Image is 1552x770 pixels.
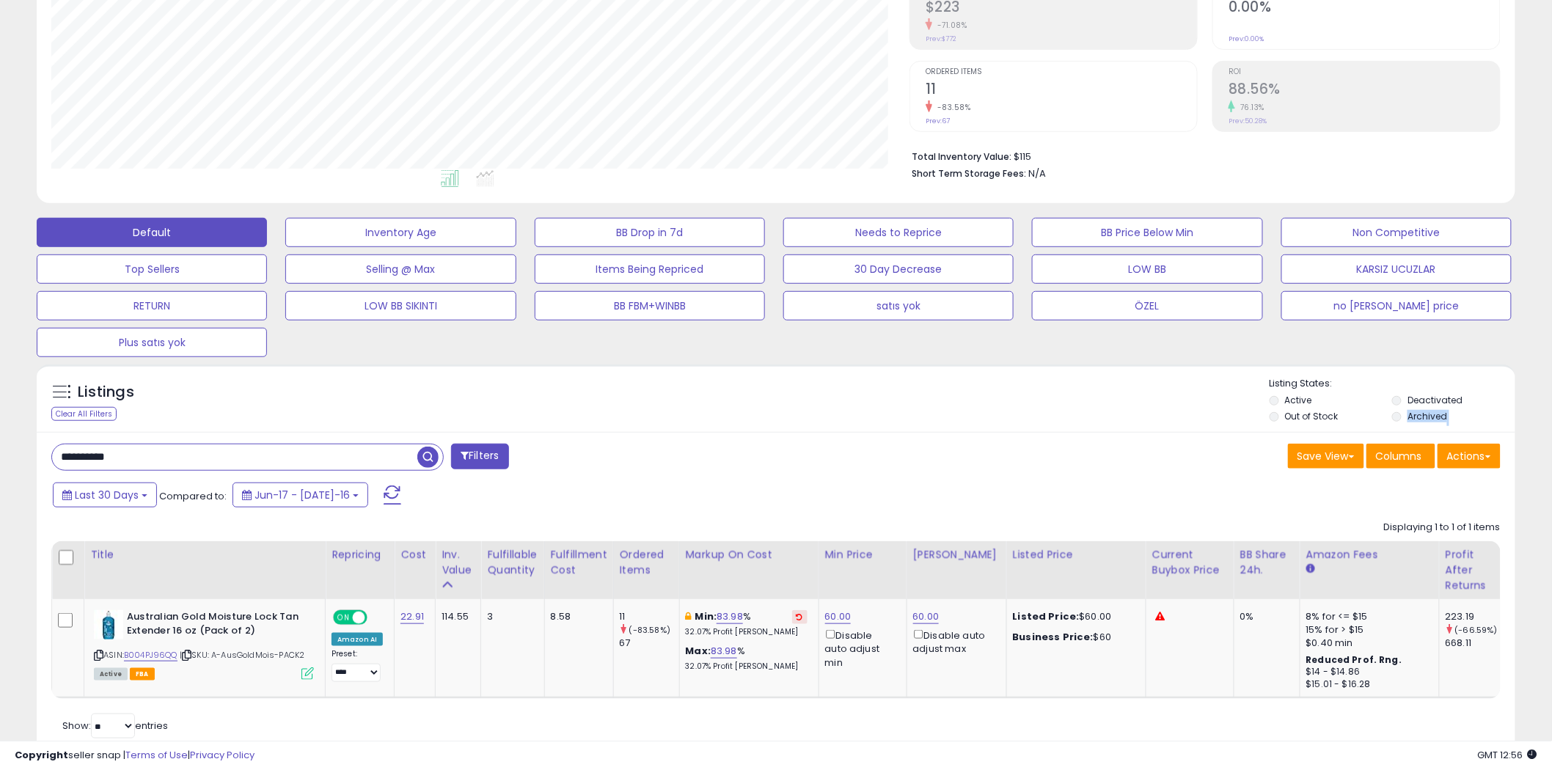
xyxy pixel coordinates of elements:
div: 8% for <= $15 [1306,610,1428,623]
button: ÖZEL [1032,291,1262,320]
span: N/A [1028,166,1046,180]
div: [PERSON_NAME] [913,547,1000,562]
div: $15.01 - $16.28 [1306,678,1428,691]
small: Prev: 50.28% [1229,117,1267,125]
span: Ordered Items [926,68,1197,76]
li: $115 [912,147,1490,164]
button: Needs to Reprice [783,218,1014,247]
div: 11 [620,610,679,623]
h5: Listings [78,382,134,403]
div: Preset: [332,649,383,682]
div: Displaying 1 to 1 of 1 items [1384,521,1501,535]
button: Save View [1288,444,1364,469]
button: Default [37,218,267,247]
div: $60 [1013,631,1135,644]
span: Columns [1376,449,1422,463]
p: 32.07% Profit [PERSON_NAME] [686,661,808,672]
button: Top Sellers [37,254,267,284]
div: % [686,645,808,672]
b: Max: [686,644,711,658]
div: 67 [620,637,679,650]
div: Cost [400,547,429,562]
small: 76.13% [1235,102,1264,113]
div: Amazon Fees [1306,547,1433,562]
div: Ordered Items [620,547,673,578]
div: 114.55 [442,610,469,623]
div: Disable auto adjust max [913,627,995,656]
span: FBA [130,668,155,681]
span: Last 30 Days [75,488,139,502]
div: Title [90,547,319,562]
b: Reduced Prof. Rng. [1306,653,1402,666]
strong: Copyright [15,748,68,762]
div: % [686,610,808,637]
div: Current Buybox Price [1152,547,1228,578]
b: Business Price: [1013,630,1094,644]
div: Amazon AI [332,633,383,646]
small: -71.08% [932,20,967,31]
div: 3 [487,610,532,623]
div: $14 - $14.86 [1306,666,1428,678]
span: | SKU: A-AusGoldMois-PACK2 [180,649,304,661]
h2: 11 [926,81,1197,100]
button: Selling @ Max [285,254,516,284]
a: Terms of Use [125,748,188,762]
label: Active [1285,394,1312,406]
button: Inventory Age [285,218,516,247]
button: BB Price Below Min [1032,218,1262,247]
a: Privacy Policy [190,748,255,762]
div: Disable auto adjust min [825,627,896,670]
button: Plus satıs yok [37,328,267,357]
h2: 88.56% [1229,81,1500,100]
button: KARSIZ UCUZLAR [1281,254,1512,284]
button: Last 30 Days [53,483,157,507]
button: Jun-17 - [DATE]-16 [233,483,368,507]
span: All listings currently available for purchase on Amazon [94,668,128,681]
b: Short Term Storage Fees: [912,167,1026,180]
a: 22.91 [400,609,424,624]
th: The percentage added to the cost of goods (COGS) that forms the calculator for Min & Max prices. [679,541,819,599]
div: Inv. value [442,547,475,578]
div: 8.58 [551,610,602,623]
label: Deactivated [1408,394,1463,406]
div: BB Share 24h. [1240,547,1294,578]
button: 30 Day Decrease [783,254,1014,284]
div: ASIN: [94,610,314,678]
button: RETURN [37,291,267,320]
button: BB Drop in 7d [535,218,765,247]
div: Listed Price [1013,547,1140,562]
div: $60.00 [1013,610,1135,623]
a: 60.00 [825,609,852,624]
label: Out of Stock [1285,410,1339,422]
label: Archived [1408,410,1447,422]
button: Filters [451,444,508,469]
small: Prev: 0.00% [1229,34,1264,43]
button: BB FBM+WINBB [535,291,765,320]
span: Compared to: [159,489,227,503]
div: seller snap | | [15,749,255,763]
span: ON [334,612,353,624]
small: -83.58% [932,102,971,113]
button: Non Competitive [1281,218,1512,247]
b: Australian Gold Moisture Lock Tan Extender 16 oz (Pack of 2) [127,610,305,641]
div: 15% for > $15 [1306,623,1428,637]
button: LOW BB SIKINTI [285,291,516,320]
b: Total Inventory Value: [912,150,1011,163]
small: Prev: $772 [926,34,956,43]
span: OFF [365,612,389,624]
a: 60.00 [913,609,940,624]
button: Columns [1366,444,1435,469]
span: ROI [1229,68,1500,76]
img: 31y8RJSKvFL._SL40_.jpg [94,610,123,639]
div: 0% [1240,610,1289,623]
div: Markup on Cost [686,547,813,562]
span: Jun-17 - [DATE]-16 [255,488,350,502]
small: Amazon Fees. [1306,562,1315,576]
div: Profit After Returns [1446,547,1499,593]
button: satıs yok [783,291,1014,320]
button: Items Being Repriced [535,254,765,284]
span: Show: entries [62,719,168,733]
span: 2025-08-16 12:56 GMT [1478,748,1537,762]
a: 83.98 [717,609,743,624]
p: 32.07% Profit [PERSON_NAME] [686,627,808,637]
